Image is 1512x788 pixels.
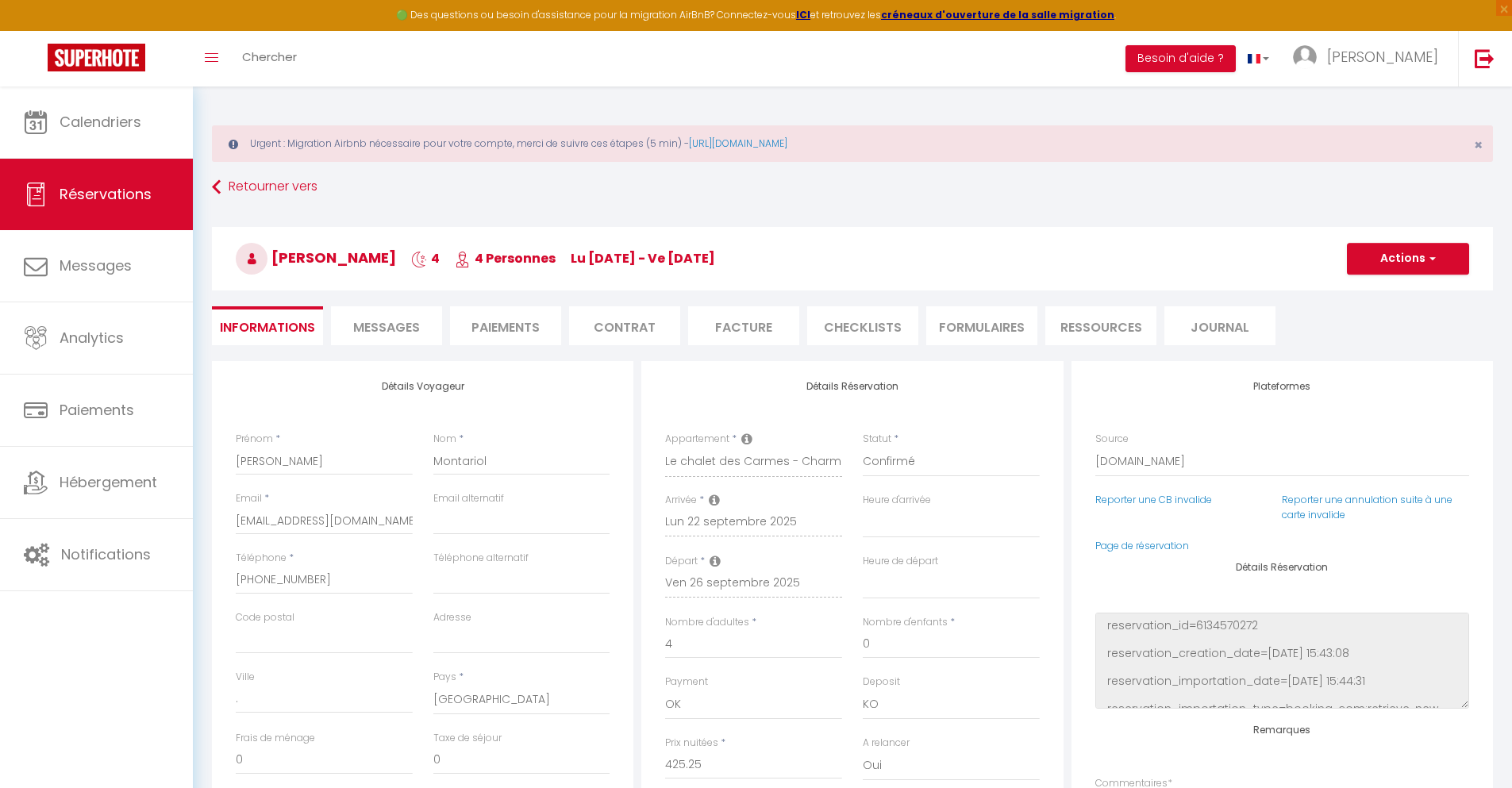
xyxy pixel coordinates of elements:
[688,306,799,345] li: Facture
[60,112,141,132] span: Calendriers
[863,554,938,569] label: Heure de départ
[433,610,471,625] label: Adresse
[212,306,323,345] li: Informations
[1125,45,1236,72] button: Besoin d'aide ?
[807,306,918,345] li: CHECKLISTS
[236,381,610,392] h4: Détails Voyageur
[1164,306,1275,345] li: Journal
[926,306,1037,345] li: FORMULAIRES
[1095,381,1469,392] h4: Plateformes
[230,31,309,86] a: Chercher
[1095,562,1469,573] h4: Détails Réservation
[571,249,715,267] span: lu [DATE] - ve [DATE]
[863,675,900,690] label: Deposit
[1347,243,1469,275] button: Actions
[1475,48,1495,68] img: logout
[1045,306,1156,345] li: Ressources
[433,731,502,746] label: Taxe de séjour
[1095,432,1129,447] label: Source
[60,400,134,420] span: Paiements
[863,493,931,508] label: Heure d'arrivée
[242,48,297,65] span: Chercher
[60,184,152,204] span: Réservations
[665,615,749,630] label: Nombre d'adultes
[863,736,910,751] label: A relancer
[665,493,697,508] label: Arrivée
[1293,45,1317,69] img: ...
[411,249,440,267] span: 4
[1282,493,1452,521] a: Reporter une annulation suite à une carte invalide
[665,554,698,569] label: Départ
[689,136,787,150] a: [URL][DOMAIN_NAME]
[1474,135,1483,155] span: ×
[236,610,294,625] label: Code postal
[1474,138,1483,152] button: Close
[212,125,1493,162] div: Urgent : Migration Airbnb nécessaire pour votre compte, merci de suivre ces étapes (5 min) -
[1095,539,1189,552] a: Page de réservation
[48,44,145,71] img: Super Booking
[796,8,810,21] a: ICI
[433,670,456,685] label: Pays
[455,249,556,267] span: 4 Personnes
[60,256,132,275] span: Messages
[433,551,529,566] label: Téléphone alternatif
[863,615,948,630] label: Nombre d'enfants
[881,8,1114,21] a: créneaux d'ouverture de la salle migration
[212,173,1493,202] a: Retourner vers
[353,318,420,336] span: Messages
[1095,493,1212,506] a: Reporter une CB invalide
[665,675,708,690] label: Payment
[236,551,287,566] label: Téléphone
[236,491,262,506] label: Email
[665,736,718,751] label: Prix nuitées
[236,432,273,447] label: Prénom
[1327,47,1438,67] span: [PERSON_NAME]
[60,328,124,348] span: Analytics
[236,731,315,746] label: Frais de ménage
[60,472,157,492] span: Hébergement
[236,670,255,685] label: Ville
[450,306,561,345] li: Paiements
[236,248,396,267] span: [PERSON_NAME]
[863,432,891,447] label: Statut
[1281,31,1458,86] a: ... [PERSON_NAME]
[13,6,60,54] button: Ouvrir le widget de chat LiveChat
[61,544,151,564] span: Notifications
[433,432,456,447] label: Nom
[665,381,1039,392] h4: Détails Réservation
[569,306,680,345] li: Contrat
[433,491,504,506] label: Email alternatif
[665,432,729,447] label: Appartement
[1095,725,1469,736] h4: Remarques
